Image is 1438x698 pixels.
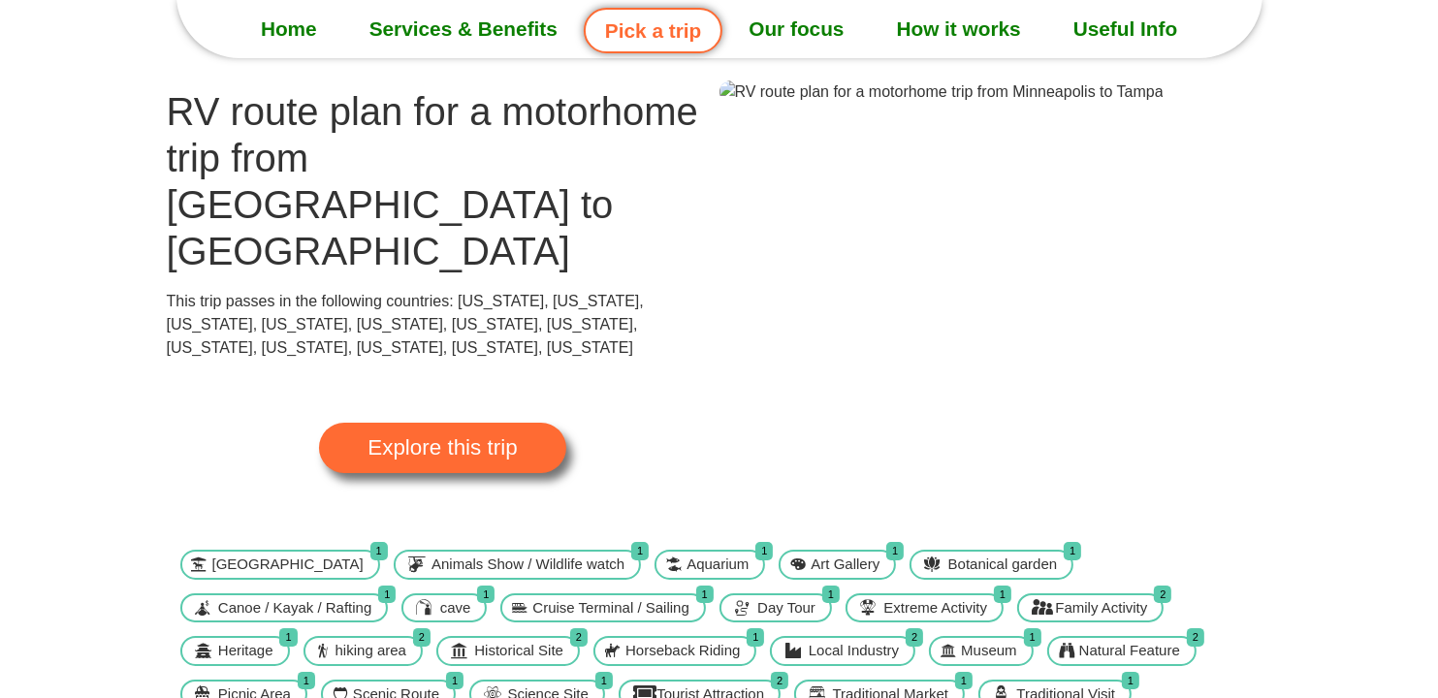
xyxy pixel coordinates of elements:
a: Explore this trip [319,423,565,473]
a: Services & Benefits [343,5,584,53]
span: [GEOGRAPHIC_DATA] [208,554,368,576]
a: Useful Info [1047,5,1203,53]
span: 1 [477,586,495,604]
a: Pick a trip [584,8,722,53]
a: Our focus [722,5,870,53]
span: Museum [956,640,1022,662]
span: 1 [822,586,840,604]
span: Animals Show / Wildlife watch [427,554,629,576]
span: 2 [413,628,431,647]
span: 1 [755,542,773,560]
span: Canoe / Kayak / Rafting [213,597,376,619]
span: This trip passes in the following countries: [US_STATE], [US_STATE], [US_STATE], [US_STATE], [US_... [167,293,644,356]
span: Natural Feature [1074,640,1185,662]
span: Art Gallery [806,554,884,576]
span: Botanical garden [943,554,1063,576]
span: 1 [1064,542,1081,560]
span: 1 [994,586,1011,604]
span: 1 [1122,672,1139,690]
span: 2 [1187,628,1204,647]
span: 2 [570,628,588,647]
span: 1 [378,586,396,604]
span: Day Tour [752,597,820,619]
span: Explore this trip [367,437,517,459]
span: 1 [279,628,297,647]
span: Local Industry [804,640,904,662]
span: 1 [696,586,714,604]
span: hiking area [331,640,411,662]
span: 2 [906,628,923,647]
span: 1 [631,542,649,560]
h1: RV route plan for a motorhome trip from [GEOGRAPHIC_DATA] to [GEOGRAPHIC_DATA] [167,88,719,274]
span: Horseback Riding [621,640,745,662]
span: 1 [370,542,388,560]
a: How it works [871,5,1047,53]
span: 2 [1154,586,1171,604]
span: 1 [595,672,613,690]
span: 1 [1024,628,1041,647]
span: 1 [298,672,315,690]
span: 2 [771,672,788,690]
span: 1 [886,542,904,560]
img: RV route plan for a motorhome trip from Minneapolis to Tampa [719,80,1164,104]
span: 1 [747,628,764,647]
span: Cruise Terminal / Sailing [527,597,693,619]
span: Historical Site [469,640,568,662]
span: 1 [446,672,463,690]
a: Home [235,5,343,53]
nav: Menu [176,5,1262,53]
span: 1 [955,672,973,690]
span: Aquarium [682,554,753,576]
span: Heritage [213,640,278,662]
span: Family Activity [1050,597,1152,619]
span: Extreme Activity [879,597,992,619]
span: cave [435,597,476,619]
